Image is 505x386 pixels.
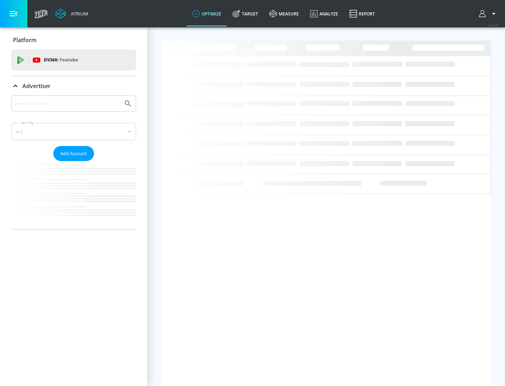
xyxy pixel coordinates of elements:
[264,1,304,26] a: measure
[22,82,50,90] p: Advertiser
[11,76,136,96] div: Advertiser
[20,120,35,125] label: Sort By
[11,49,136,71] div: DV360: Youtube
[187,1,227,26] a: optimize
[44,56,78,64] p: DV360:
[14,99,120,108] input: Search by name
[344,1,381,26] a: Report
[55,8,88,19] a: Atrium
[11,123,136,140] div: A-Z
[68,11,88,17] div: Atrium
[304,1,344,26] a: Analyze
[59,56,78,64] p: Youtube
[227,1,264,26] a: Target
[11,30,136,50] div: Platform
[13,36,36,44] p: Platform
[11,95,136,229] div: Advertiser
[60,149,87,158] span: Add Account
[488,23,498,27] span: v 4.32.0
[11,161,136,229] nav: list of Advertiser
[53,146,94,161] button: Add Account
